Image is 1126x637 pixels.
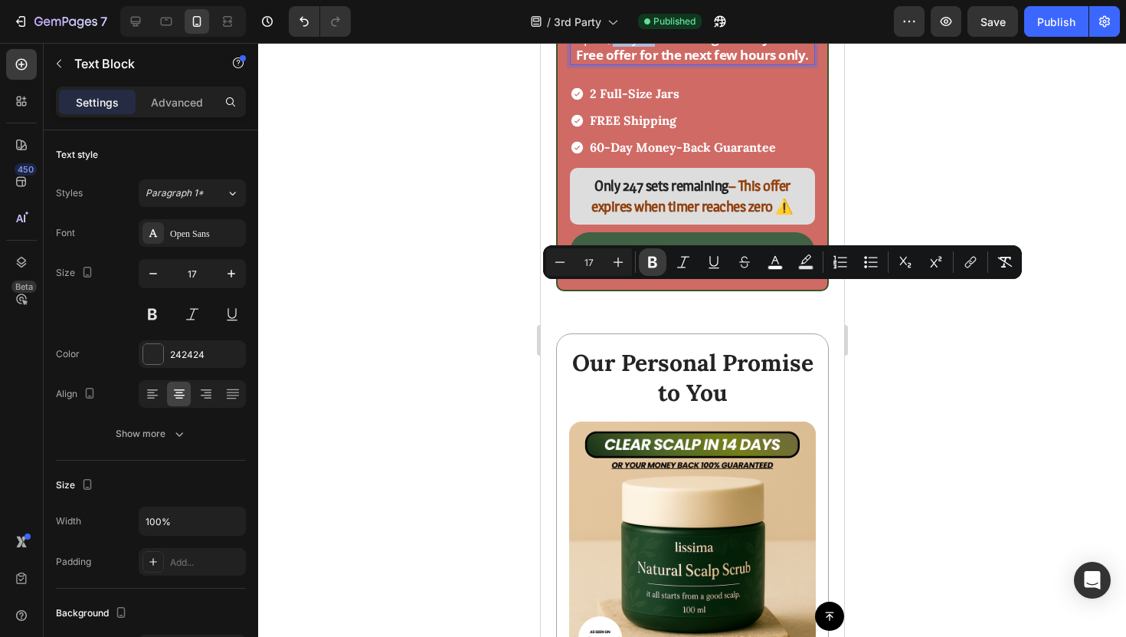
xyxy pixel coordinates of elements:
[56,555,91,569] div: Padding
[541,43,844,637] iframe: Design area
[151,94,203,110] p: Advanced
[56,420,246,448] button: Show more
[543,245,1022,279] div: Editor contextual toolbar
[547,14,551,30] span: /
[29,189,274,229] a: CLAIM BUY 1 GET 1 FREE
[170,348,242,362] div: 242424
[170,556,242,570] div: Add...
[49,97,235,112] strong: 60-Day Money-Back Guarantee
[980,15,1006,28] span: Save
[100,12,107,31] p: 7
[554,14,601,30] span: 3rd Party
[11,281,37,293] div: Beta
[1037,14,1075,30] div: Publish
[54,134,188,152] strong: Only 247 sets remaining
[76,94,119,110] p: Settings
[56,384,99,405] div: Align
[77,195,227,223] p: CLAIM BUY 1 GET 1 FREE
[15,163,37,176] div: 450
[56,475,97,496] div: Size
[49,43,139,58] strong: 2 Full-Size Jars
[74,54,205,73] p: Text Block
[6,6,114,37] button: 7
[56,263,97,284] div: Size
[146,186,204,200] span: Paragraph 1*
[56,347,80,361] div: Color
[56,514,81,528] div: Width
[1024,6,1088,37] button: Publish
[49,70,136,85] strong: FREE Shipping
[653,15,696,28] span: Published
[28,379,275,626] img: gempages_575005679476015972-67102fdd-219d-4e78-b4cc-b35c1f72c1ca.png
[56,186,83,200] div: Styles
[28,304,275,366] h3: Our Personal Promise to You
[56,226,75,240] div: Font
[139,507,245,535] input: Auto
[170,227,242,241] div: Open Sans
[967,6,1018,37] button: Save
[116,426,187,442] div: Show more
[289,6,351,37] div: Undo/Redo
[56,603,130,624] div: Background
[1074,562,1111,599] div: Open Intercom Messenger
[139,179,246,207] button: Paragraph 1*
[56,148,98,162] div: Text style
